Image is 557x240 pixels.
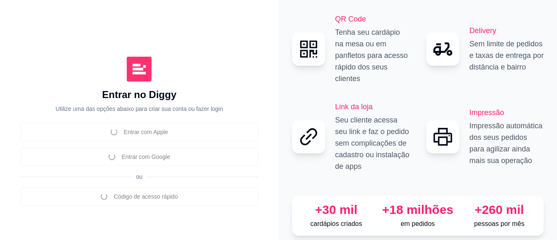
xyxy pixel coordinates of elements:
[335,13,410,25] h2: QR Code
[56,105,223,113] p: Utilize uma das opções abaixo para criar sua conta ou fazer login
[462,202,537,217] div: +260 mil
[469,120,544,166] p: Impressão automática dos seus pedidos para agilizar ainda mais sua operação
[469,38,544,73] p: Sem limite de pedidos e taxas de entrega por distância e bairro
[335,101,410,113] h2: Link da loja
[469,25,544,36] h2: Delivery
[335,26,410,84] p: Tenha seu cardápio na mesa ou em panfletos para acesso rápido dos seus clientes
[299,202,374,217] div: +30 mil
[380,202,455,217] div: +18 milhões
[133,173,146,180] span: ou
[380,219,455,229] p: em pedidos
[469,107,544,118] h2: Impressão
[127,57,152,82] img: Diggy
[462,219,537,229] p: pessoas por mês
[299,219,374,229] p: cardápios criados
[335,114,410,172] p: Seu cliente acessa seu link e faz o pedido sem complicações de cadastro ou instalação de apps
[102,88,176,101] h1: Entrar no Diggy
